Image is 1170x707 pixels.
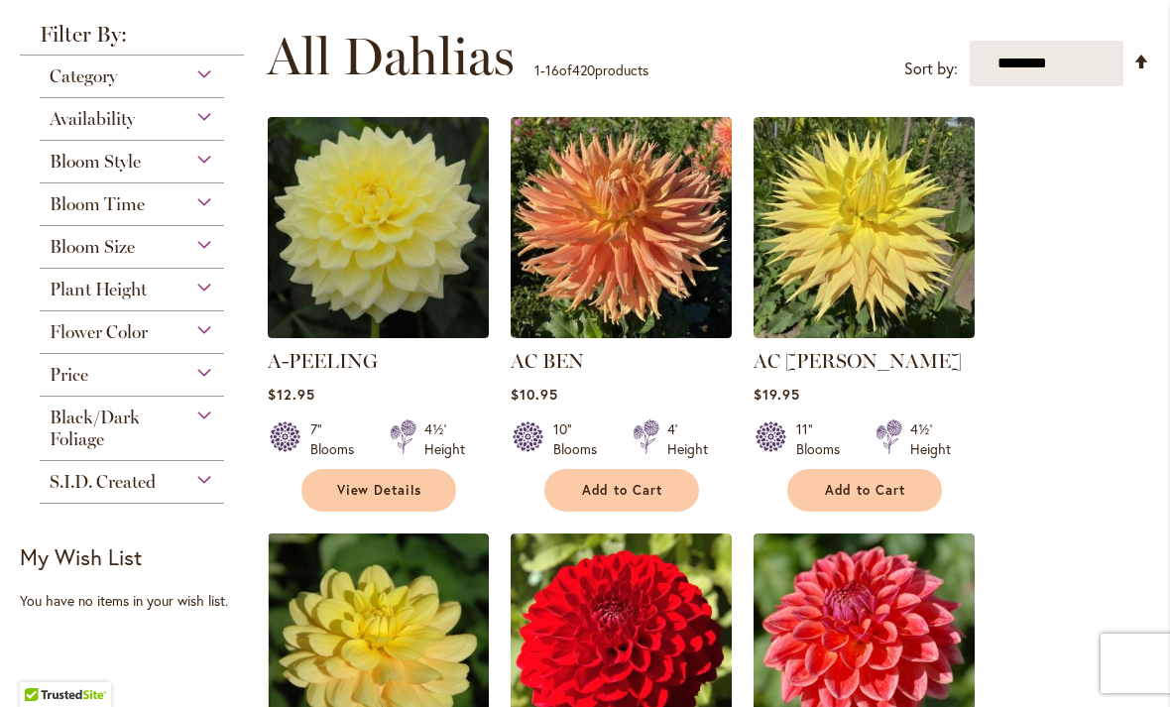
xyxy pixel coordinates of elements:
div: 4' Height [667,419,708,459]
span: S.I.D. Created [50,471,156,493]
span: All Dahlias [267,27,515,86]
span: View Details [337,482,422,499]
a: A-Peeling [268,323,489,342]
iframe: Launch Accessibility Center [15,637,70,692]
img: AC BEN [511,117,732,338]
span: Price [50,364,88,386]
span: Add to Cart [582,482,663,499]
span: $10.95 [511,385,558,404]
span: Bloom Size [50,236,135,258]
span: Availability [50,108,135,130]
a: AC BEN [511,349,584,373]
span: 1 [534,60,540,79]
span: Bloom Time [50,193,145,215]
span: Black/Dark Foliage [50,407,140,450]
span: 16 [545,60,559,79]
div: 4½' Height [424,419,465,459]
div: 7" Blooms [310,419,366,459]
span: Add to Cart [825,482,906,499]
span: $19.95 [754,385,800,404]
a: A-PEELING [268,349,378,373]
span: $12.95 [268,385,315,404]
img: A-Peeling [268,117,489,338]
button: Add to Cart [787,469,942,512]
div: You have no items in your wish list. [20,591,256,611]
div: 11" Blooms [796,419,852,459]
span: Flower Color [50,321,148,343]
span: 420 [572,60,595,79]
span: Bloom Style [50,151,141,173]
a: AC [PERSON_NAME] [754,349,962,373]
strong: My Wish List [20,542,142,571]
a: AC BEN [511,323,732,342]
p: - of products [534,55,648,86]
strong: Filter By: [20,24,244,56]
div: 10" Blooms [553,419,609,459]
label: Sort by: [904,51,958,87]
span: Category [50,65,117,87]
img: AC Jeri [754,117,975,338]
a: AC Jeri [754,323,975,342]
button: Add to Cart [544,469,699,512]
div: 4½' Height [910,419,951,459]
span: Plant Height [50,279,147,300]
a: View Details [301,469,456,512]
